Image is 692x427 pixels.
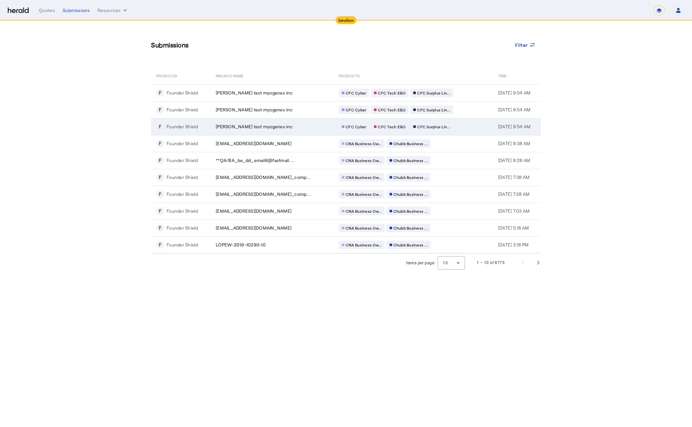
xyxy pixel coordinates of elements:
[216,225,291,231] span: [EMAIL_ADDRESS][DOMAIN_NAME]
[417,90,450,95] span: CFC Surplus Lin...
[515,42,528,48] span: Filter
[498,124,531,129] span: [DATE] 9:54 AM
[216,140,291,147] span: [EMAIL_ADDRESS][DOMAIN_NAME]
[346,242,382,247] span: CNA Business Ow...
[97,7,128,14] button: Resources dropdown menu
[216,123,293,130] span: [PERSON_NAME] test myogenes inc
[39,7,55,14] div: Quotes
[216,72,244,79] span: Insured Name
[393,225,428,231] span: Chubb Business ...
[498,208,530,214] span: [DATE] 7:03 AM
[167,157,198,164] div: Founder Shield
[167,242,198,248] div: Founder Shield
[151,66,541,254] table: Table view of all submissions by your platform
[393,141,428,146] span: Chubb Business ...
[156,190,164,198] div: F
[216,242,266,248] span: LOPEW-2019-10293-10
[156,157,164,164] div: F
[167,90,198,96] div: Founder Shield
[216,107,293,113] span: [PERSON_NAME] test myogenes inc
[393,192,428,197] span: Chubb Business ...
[216,174,311,181] span: [EMAIL_ADDRESS][DOMAIN_NAME]_comp...
[346,192,382,197] span: CNA Business Ow...
[346,175,382,180] span: CNA Business Ow...
[156,72,177,79] span: PRODUCER
[167,174,198,181] div: Founder Shield
[167,208,198,214] div: Founder Shield
[63,7,90,14] div: Submissions
[417,107,450,112] span: CFC Surplus Lin...
[498,141,530,146] span: [DATE] 9:38 AM
[378,90,405,95] span: CFC Tech E&O
[167,225,198,231] div: Founder Shield
[378,107,405,112] span: CFC Tech E&O
[156,241,164,249] div: F
[167,107,198,113] div: Founder Shield
[498,225,529,231] span: [DATE] 5:18 AM
[156,173,164,181] div: F
[216,157,294,164] span: **QA/BA_ba_dd_email6@fastmail....
[336,16,357,24] div: Sandbox
[498,191,530,197] span: [DATE] 7:28 AM
[8,7,29,14] img: Herald Logo
[498,107,531,112] span: [DATE] 9:54 AM
[167,123,198,130] div: Founder Shield
[510,39,541,51] button: Filter
[156,224,164,232] div: F
[167,191,198,197] div: Founder Shield
[417,124,450,129] span: CFC Surplus Lin...
[346,225,382,231] span: CNA Business Ow...
[393,158,428,163] span: Chubb Business ...
[531,255,546,270] button: Next page
[346,158,382,163] span: CNA Business Ow...
[216,90,293,96] span: [PERSON_NAME] test myogenes inc
[346,107,366,112] span: CFC Cyber
[156,207,164,215] div: F
[346,208,382,214] span: CNA Business Ow...
[216,191,311,197] span: [EMAIL_ADDRESS][DOMAIN_NAME]_comp...
[477,259,505,266] div: 1 – 10 of 8775
[151,40,189,49] h3: Submissions
[498,242,529,247] span: [DATE] 3:18 PM
[339,72,360,79] span: PRODUCTS
[156,123,164,131] div: F
[393,242,428,247] span: Chubb Business ...
[346,124,366,129] span: CFC Cyber
[378,124,405,129] span: CFC Tech E&O
[498,90,531,95] span: [DATE] 9:54 AM
[498,72,507,79] span: Time
[156,140,164,147] div: F
[216,208,291,214] span: [EMAIL_ADDRESS][DOMAIN_NAME]
[156,89,164,97] div: F
[156,106,164,114] div: F
[393,175,428,180] span: Chubb Business ...
[498,174,530,180] span: [DATE] 7:38 AM
[346,90,366,95] span: CFC Cyber
[406,260,435,266] div: Items per page:
[346,141,382,146] span: CNA Business Ow...
[498,157,530,163] span: [DATE] 9:28 AM
[167,140,198,147] div: Founder Shield
[393,208,428,214] span: Chubb Business ...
